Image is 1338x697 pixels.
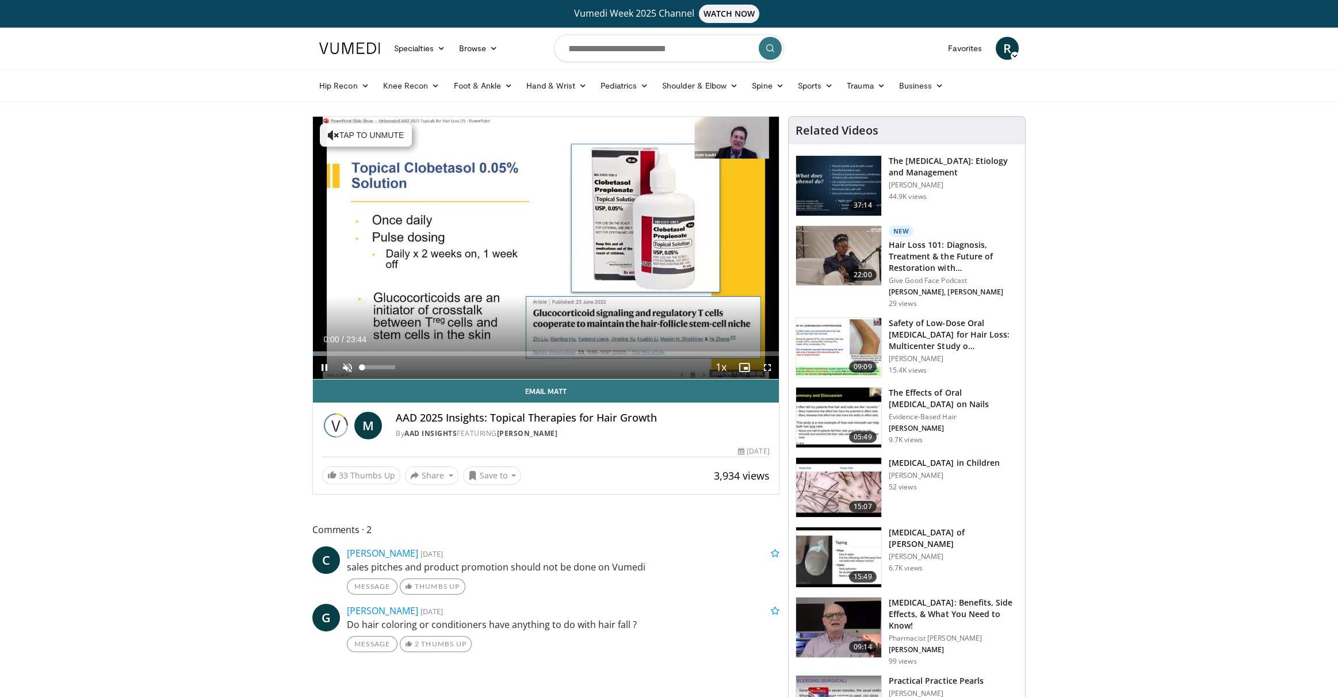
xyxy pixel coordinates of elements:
[322,466,400,484] a: 33 Thumbs Up
[796,387,1018,448] a: 05:49 The Effects of Oral [MEDICAL_DATA] on Nails Evidence-Based Hair [PERSON_NAME] 9.7K views
[889,288,1018,297] p: [PERSON_NAME], [PERSON_NAME]
[396,428,770,439] div: By FEATURING
[889,225,914,237] p: New
[497,428,558,438] a: [PERSON_NAME]
[889,564,923,573] p: 6.7K views
[362,365,395,369] div: Volume Level
[889,657,917,666] p: 99 views
[655,74,745,97] a: Shoulder & Elbow
[347,560,779,574] p: sales pitches and product promotion should not be done on Vumedi
[796,318,881,378] img: 83a686ce-4f43-4faf-a3e0-1f3ad054bd57.150x105_q85_crop-smart_upscale.jpg
[996,37,1019,60] a: R
[710,356,733,379] button: Playback Rate
[699,5,760,23] span: WATCH NOW
[312,522,779,537] span: Comments 2
[519,74,594,97] a: Hand & Wrist
[594,74,655,97] a: Pediatrics
[796,388,881,447] img: 55e8f689-9f13-4156-9bbf-8a5cd52332a5.150x105_q85_crop-smart_upscale.jpg
[347,636,397,652] a: Message
[849,431,877,443] span: 05:49
[796,457,1018,518] a: 15:07 [MEDICAL_DATA] in Children [PERSON_NAME] 52 views
[347,604,418,617] a: [PERSON_NAME]
[889,276,1018,285] p: Give Good Face Podcast
[889,645,1018,654] p: [PERSON_NAME]
[892,74,951,97] a: Business
[889,634,1018,643] p: Pharmacist [PERSON_NAME]
[400,636,472,652] a: 2 Thumbs Up
[889,387,1018,410] h3: The Effects of Oral [MEDICAL_DATA] on Nails
[733,356,756,379] button: Enable picture-in-picture mode
[312,74,376,97] a: Hip Recon
[313,117,779,380] video-js: Video Player
[319,43,380,54] img: VuMedi Logo
[447,74,520,97] a: Foot & Ankle
[312,546,340,574] a: C
[796,527,881,587] img: 529907a1-99c4-40e3-9349-0c9cad7bf56c.150x105_q85_crop-smart_upscale.jpg
[889,412,1018,422] p: Evidence-Based Hair
[889,155,1018,178] h3: The [MEDICAL_DATA]: Etiology and Management
[889,317,1018,352] h3: Safety of Low-Dose Oral [MEDICAL_DATA] for Hair Loss: Multicenter Study o…
[889,366,927,375] p: 15.4K views
[313,351,779,356] div: Progress Bar
[714,469,770,482] span: 3,934 views
[320,124,412,147] button: Tap to unmute
[796,156,881,216] img: c5af237d-e68a-4dd3-8521-77b3daf9ece4.150x105_q85_crop-smart_upscale.jpg
[889,239,1018,274] h3: Hair Loss 101: Diagnosis, Treatment & the Future of Restoration with…
[889,299,917,308] p: 29 views
[313,356,336,379] button: Pause
[796,225,1018,308] a: 22:00 New Hair Loss 101: Diagnosis, Treatment & the Future of Restoration with… Give Good Face Po...
[376,74,447,97] a: Knee Recon
[941,37,989,60] a: Favorites
[336,356,359,379] button: Unmute
[738,446,769,457] div: [DATE]
[849,501,877,512] span: 15:07
[400,579,465,595] a: Thumbs Up
[420,549,443,559] small: [DATE]
[313,380,779,403] a: Email Matt
[323,335,339,344] span: 0:00
[849,269,877,281] span: 22:00
[796,458,881,518] img: 8374ea3f-a877-435e-994f-0fc14369d798.150x105_q85_crop-smart_upscale.jpg
[312,604,340,631] a: G
[889,192,927,201] p: 44.9K views
[347,579,397,595] a: Message
[463,466,522,485] button: Save to
[354,412,382,439] a: M
[889,435,923,445] p: 9.7K views
[889,675,984,687] h3: Practical Practice Pearls
[347,618,779,631] p: Do hair coloring or conditioners have anything to do with hair fall ?
[745,74,790,97] a: Spine
[396,412,770,424] h4: AAD 2025 Insights: Topical Therapies for Hair Growth
[321,5,1017,23] a: Vumedi Week 2025 ChannelWATCH NOW
[796,598,881,657] img: 823c5707-d908-4fad-8f6c-8ffd3c6db1b6.150x105_q85_crop-smart_upscale.jpg
[889,597,1018,631] h3: [MEDICAL_DATA]: Benefits, Side Effects, & What You Need to Know!
[889,354,1018,363] p: [PERSON_NAME]
[405,466,458,485] button: Share
[404,428,457,438] a: AAD Insights
[796,155,1018,216] a: 37:14 The [MEDICAL_DATA]: Etiology and Management [PERSON_NAME] 44.9K views
[889,457,1000,469] h3: [MEDICAL_DATA] in Children
[791,74,840,97] a: Sports
[796,527,1018,588] a: 15:49 [MEDICAL_DATA] of [PERSON_NAME] [PERSON_NAME] 6.7K views
[342,335,344,344] span: /
[339,470,348,481] span: 33
[889,424,1018,433] p: [PERSON_NAME]
[322,412,350,439] img: AAD Insights
[415,639,419,648] span: 2
[420,606,443,616] small: [DATE]
[452,37,505,60] a: Browse
[889,552,1018,561] p: [PERSON_NAME]
[840,74,892,97] a: Trauma
[889,181,1018,190] p: [PERSON_NAME]
[796,124,878,137] h4: Related Videos
[756,356,779,379] button: Fullscreen
[889,482,917,492] p: 52 views
[849,571,877,583] span: 15:49
[796,317,1018,378] a: 09:09 Safety of Low-Dose Oral [MEDICAL_DATA] for Hair Loss: Multicenter Study o… [PERSON_NAME] 15...
[889,471,1000,480] p: [PERSON_NAME]
[554,35,784,62] input: Search topics, interventions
